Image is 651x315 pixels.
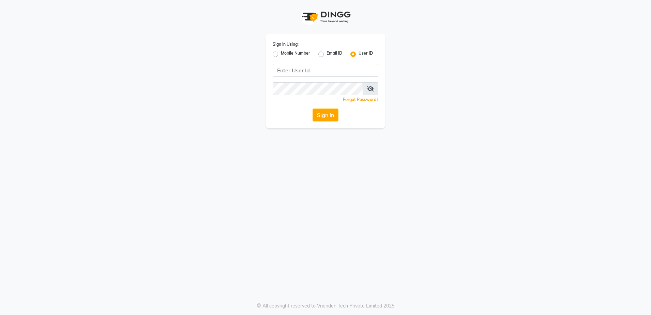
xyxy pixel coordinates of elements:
label: Email ID [327,50,342,58]
a: Forgot Password? [343,97,378,102]
input: Username [273,64,378,77]
label: Sign In Using: [273,41,299,47]
label: Mobile Number [281,50,310,58]
input: Username [273,82,363,95]
button: Sign In [313,109,338,121]
label: User ID [359,50,373,58]
img: logo1.svg [298,7,353,27]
